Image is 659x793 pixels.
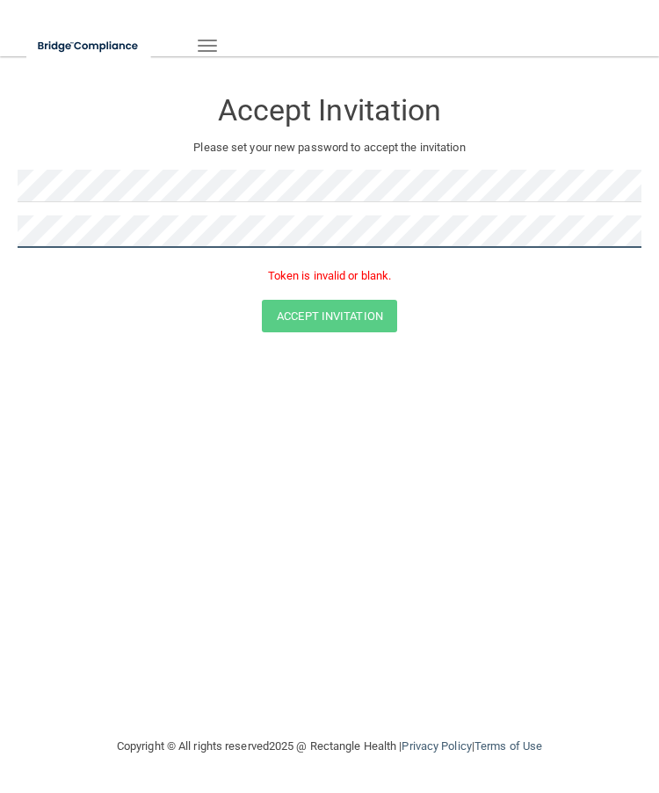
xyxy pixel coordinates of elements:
p: Token is invalid or blank. [18,266,641,287]
img: bridge_compliance_login_screen.278c3ca4.svg [26,28,151,64]
div: Copyright © All rights reserved 2025 @ Rectangle Health | | [31,718,628,775]
h3: Accept Invitation [18,94,641,127]
a: Terms of Use [474,739,542,753]
p: Please set your new password to accept the invitation [31,137,628,158]
a: Privacy Policy [402,739,471,753]
button: Accept Invitation [262,300,397,332]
